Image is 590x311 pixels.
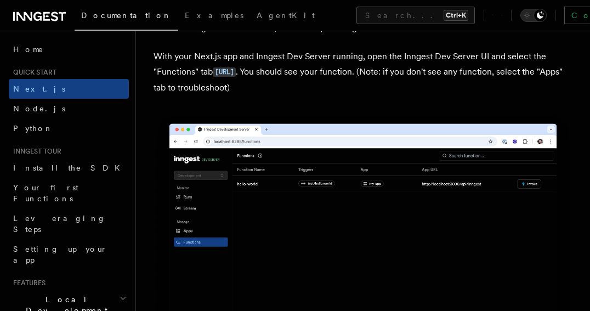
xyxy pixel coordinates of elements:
span: Node.js [13,104,65,113]
code: [URL] [213,67,236,77]
a: Install the SDK [9,158,129,178]
p: With your Next.js app and Inngest Dev Server running, open the Inngest Dev Server UI and select t... [154,49,572,95]
span: Python [13,124,53,133]
a: Python [9,118,129,138]
a: Leveraging Steps [9,208,129,239]
span: Your first Functions [13,183,78,203]
span: Inngest tour [9,147,61,156]
span: Features [9,279,46,287]
span: Quick start [9,68,56,77]
span: Setting up your app [13,245,107,264]
span: Install the SDK [13,163,127,172]
span: Home [13,44,44,55]
button: Search...Ctrl+K [356,7,475,24]
a: Documentation [75,3,178,31]
a: Setting up your app [9,239,129,270]
button: Toggle dark mode [520,9,547,22]
a: [URL] [213,66,236,77]
span: Documentation [81,11,172,20]
span: AgentKit [257,11,315,20]
a: Home [9,39,129,59]
kbd: Ctrl+K [444,10,468,21]
a: Your first Functions [9,178,129,208]
a: Next.js [9,79,129,99]
a: Examples [178,3,250,30]
span: Next.js [13,84,65,93]
a: Node.js [9,99,129,118]
a: AgentKit [250,3,321,30]
span: Leveraging Steps [13,214,106,234]
span: Examples [185,11,243,20]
